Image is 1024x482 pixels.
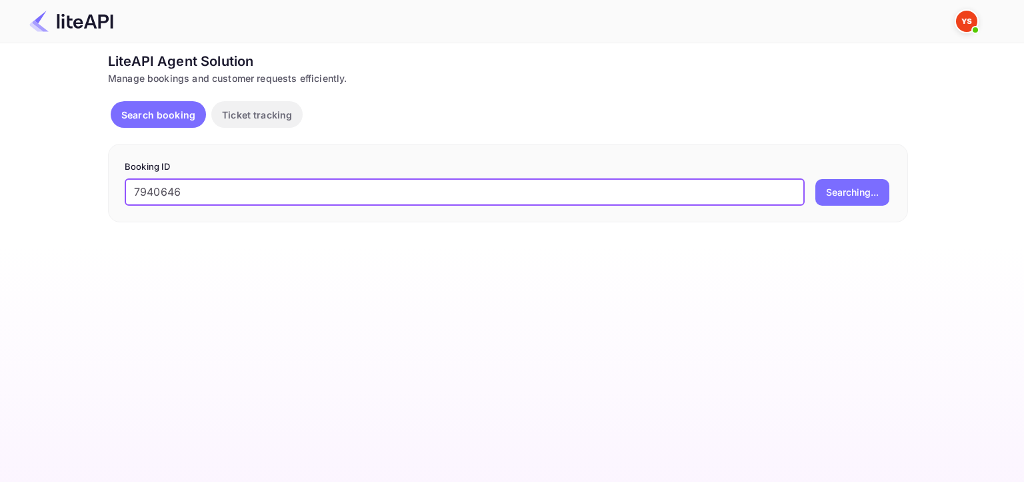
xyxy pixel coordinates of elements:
[125,160,891,174] p: Booking ID
[121,108,195,122] p: Search booking
[29,11,113,32] img: LiteAPI Logo
[815,179,889,206] button: Searching...
[108,51,908,71] div: LiteAPI Agent Solution
[956,11,977,32] img: Yandex Support
[108,71,908,85] div: Manage bookings and customer requests efficiently.
[222,108,292,122] p: Ticket tracking
[125,179,805,206] input: Enter Booking ID (e.g., 63782194)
